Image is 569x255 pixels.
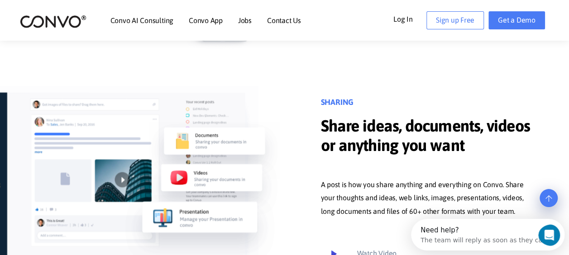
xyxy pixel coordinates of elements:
div: Need help? [10,8,135,15]
a: Contact Us [267,17,301,24]
a: Convo AI Consulting [110,17,173,24]
img: logo_2.png [20,14,86,28]
h3: SHARING [321,98,536,114]
a: Jobs [238,17,252,24]
div: The team will reply as soon as they can [10,15,135,24]
a: Log In [393,11,426,26]
a: Get a Demo [488,11,545,29]
a: Convo App [189,17,223,24]
div: Open Intercom Messenger [4,4,162,28]
a: Sign up Free [426,11,484,29]
span: Share ideas, documents, videos or anything you want [321,116,536,157]
iframe: Intercom live chat discovery launcher [411,219,564,250]
iframe: Intercom live chat [538,224,566,246]
p: A post is how you share anything and everything on Convo. Share your thoughts and ideas, web link... [321,178,536,219]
